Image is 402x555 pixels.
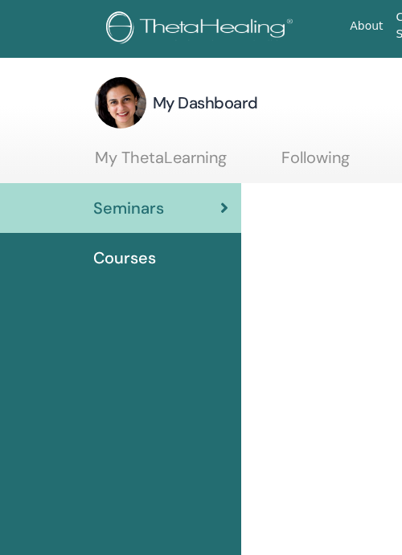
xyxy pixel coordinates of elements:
[93,246,156,270] span: Courses
[93,196,164,220] span: Seminars
[343,11,389,41] a: About
[95,148,227,179] a: My ThetaLearning
[153,92,258,114] h3: My Dashboard
[281,148,350,179] a: Following
[106,11,298,47] img: logo.png
[95,77,146,129] img: default.jpg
